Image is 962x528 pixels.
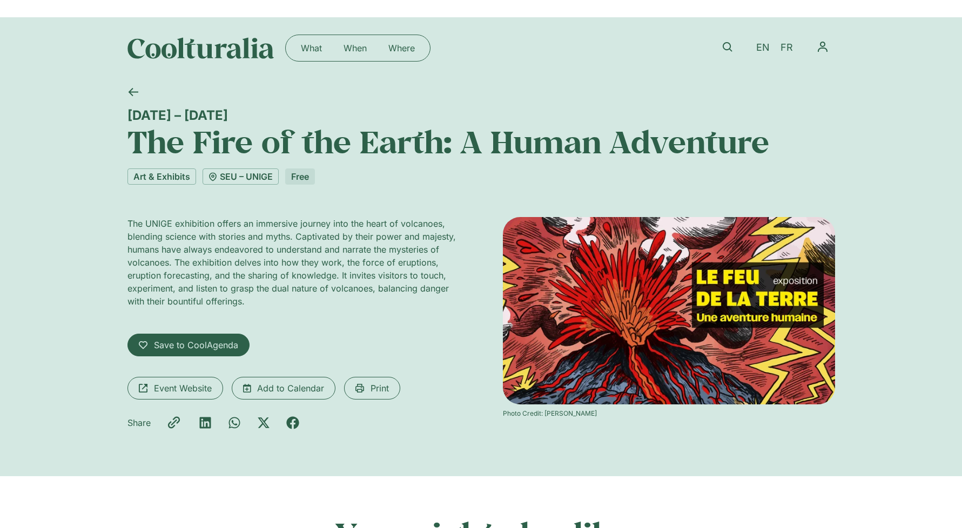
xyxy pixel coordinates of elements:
span: Event Website [154,382,212,395]
div: Share on whatsapp [228,416,241,429]
div: Photo Credit: [PERSON_NAME] [503,409,835,418]
button: Menu Toggle [810,35,835,59]
a: Save to CoolAgenda [127,334,250,356]
a: Event Website [127,377,223,400]
a: EN [751,40,775,56]
a: When [333,39,378,57]
a: Add to Calendar [232,377,335,400]
span: EN [756,42,770,53]
a: Print [344,377,400,400]
img: Coolturalia - Le feu de la Terre, une aventure humaine [503,217,835,404]
span: FR [781,42,793,53]
a: Where [378,39,426,57]
h1: The Fire of the Earth: A Human Adventure [127,123,835,160]
a: Art & Exhibits [127,168,196,185]
div: Free [285,168,315,185]
span: Print [371,382,389,395]
div: [DATE] – [DATE] [127,107,835,123]
span: Add to Calendar [257,382,324,395]
nav: Menu [810,35,835,59]
div: Share on facebook [286,416,299,429]
a: SEU – UNIGE [203,168,279,185]
p: The UNIGE exhibition offers an immersive journey into the heart of volcanoes, blending science wi... [127,217,460,308]
a: FR [775,40,798,56]
a: What [290,39,333,57]
div: Share on linkedin [199,416,212,429]
div: Share on x-twitter [257,416,270,429]
p: Share [127,416,151,429]
span: Save to CoolAgenda [154,339,238,351]
nav: Menu [290,39,426,57]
